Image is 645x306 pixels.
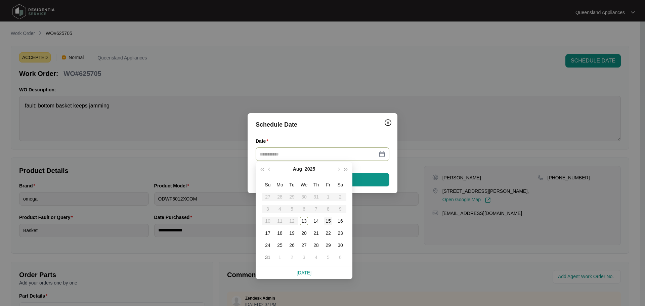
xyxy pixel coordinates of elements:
td: 2025-09-05 [322,251,334,263]
td: 2025-09-03 [298,251,310,263]
div: 25 [276,241,284,249]
th: Sa [334,179,346,191]
div: 21 [312,229,320,237]
div: 4 [312,253,320,261]
td: 2025-08-20 [298,227,310,239]
img: closeCircle [384,119,392,127]
div: 14 [312,217,320,225]
div: 16 [336,217,344,225]
div: 3 [300,253,308,261]
div: Schedule Date [256,120,389,129]
input: Date [260,150,377,158]
td: 2025-08-23 [334,227,346,239]
td: 2025-08-30 [334,239,346,251]
div: 17 [264,229,272,237]
th: Mo [274,179,286,191]
div: 15 [324,217,332,225]
th: Su [262,179,274,191]
th: Th [310,179,322,191]
td: 2025-09-04 [310,251,322,263]
div: 26 [288,241,296,249]
div: 30 [336,241,344,249]
div: 20 [300,229,308,237]
div: 2 [288,253,296,261]
th: Fr [322,179,334,191]
td: 2025-09-01 [274,251,286,263]
td: 2025-08-28 [310,239,322,251]
td: 2025-08-24 [262,239,274,251]
td: 2025-08-13 [298,215,310,227]
td: 2025-08-25 [274,239,286,251]
th: Tu [286,179,298,191]
button: Close [383,117,393,128]
td: 2025-08-31 [262,251,274,263]
div: 13 [300,217,308,225]
td: 2025-08-17 [262,227,274,239]
div: 22 [324,229,332,237]
td: 2025-08-18 [274,227,286,239]
button: Aug [293,162,302,176]
th: We [298,179,310,191]
button: 2025 [305,162,315,176]
td: 2025-08-21 [310,227,322,239]
td: 2025-08-14 [310,215,322,227]
label: Date [256,138,271,144]
div: 23 [336,229,344,237]
td: 2025-08-27 [298,239,310,251]
div: 28 [312,241,320,249]
div: 1 [276,253,284,261]
div: 19 [288,229,296,237]
td: 2025-08-19 [286,227,298,239]
td: 2025-08-16 [334,215,346,227]
div: 6 [336,253,344,261]
td: 2025-08-22 [322,227,334,239]
div: 31 [264,253,272,261]
div: 18 [276,229,284,237]
td: 2025-08-15 [322,215,334,227]
div: 27 [300,241,308,249]
a: [DATE] [297,270,311,275]
td: 2025-09-02 [286,251,298,263]
div: 24 [264,241,272,249]
td: 2025-08-26 [286,239,298,251]
td: 2025-09-06 [334,251,346,263]
div: 5 [324,253,332,261]
td: 2025-08-29 [322,239,334,251]
div: 29 [324,241,332,249]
